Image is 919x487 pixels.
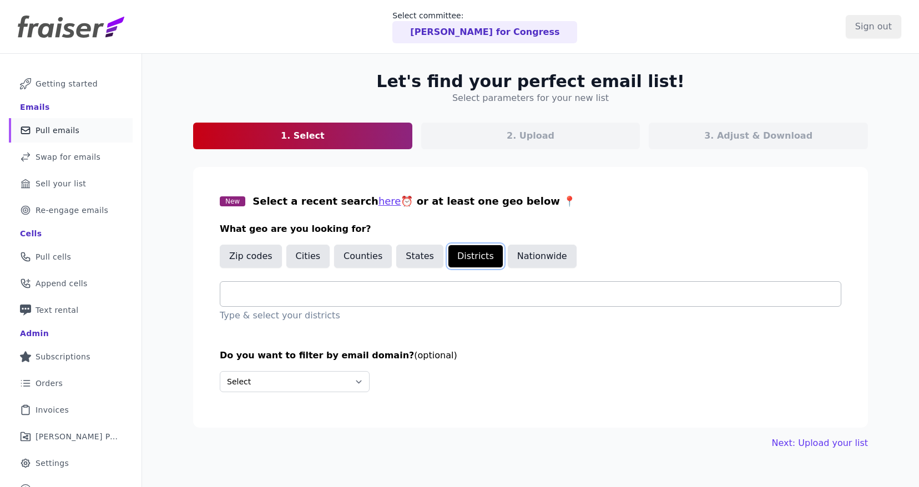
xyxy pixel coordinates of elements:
[253,195,575,207] span: Select a recent search ⏰ or at least one geo below 📍
[36,431,119,442] span: [PERSON_NAME] Performance
[36,278,88,289] span: Append cells
[410,26,559,39] p: [PERSON_NAME] for Congress
[376,72,684,92] h2: Let's find your perfect email list!
[36,351,90,362] span: Subscriptions
[20,102,50,113] div: Emails
[36,205,108,216] span: Re-engage emails
[507,129,554,143] p: 2. Upload
[9,398,133,422] a: Invoices
[378,194,401,209] button: here
[9,198,133,222] a: Re-engage emails
[9,298,133,322] a: Text rental
[772,437,868,450] button: Next: Upload your list
[36,404,69,415] span: Invoices
[846,15,901,38] input: Sign out
[508,245,577,268] button: Nationwide
[9,118,133,143] a: Pull emails
[334,245,392,268] button: Counties
[36,251,71,262] span: Pull cells
[9,371,133,395] a: Orders
[20,228,42,239] div: Cells
[9,424,133,449] a: [PERSON_NAME] Performance
[36,78,98,89] span: Getting started
[220,222,841,236] h3: What geo are you looking for?
[9,145,133,169] a: Swap for emails
[392,10,577,21] p: Select committee:
[36,305,79,316] span: Text rental
[9,271,133,296] a: Append cells
[448,245,503,268] button: Districts
[281,129,325,143] p: 1. Select
[36,178,86,189] span: Sell your list
[9,451,133,475] a: Settings
[36,378,63,389] span: Orders
[414,350,457,361] span: (optional)
[286,245,330,268] button: Cities
[220,350,414,361] span: Do you want to filter by email domain?
[36,458,69,469] span: Settings
[220,245,282,268] button: Zip codes
[9,171,133,196] a: Sell your list
[704,129,812,143] p: 3. Adjust & Download
[9,72,133,96] a: Getting started
[452,92,609,105] h4: Select parameters for your new list
[220,309,841,322] p: Type & select your districts
[396,245,443,268] button: States
[220,196,245,206] span: New
[9,245,133,269] a: Pull cells
[36,151,100,163] span: Swap for emails
[36,125,79,136] span: Pull emails
[18,16,124,38] img: Fraiser Logo
[392,10,577,43] a: Select committee: [PERSON_NAME] for Congress
[9,344,133,369] a: Subscriptions
[193,123,412,149] a: 1. Select
[20,328,49,339] div: Admin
